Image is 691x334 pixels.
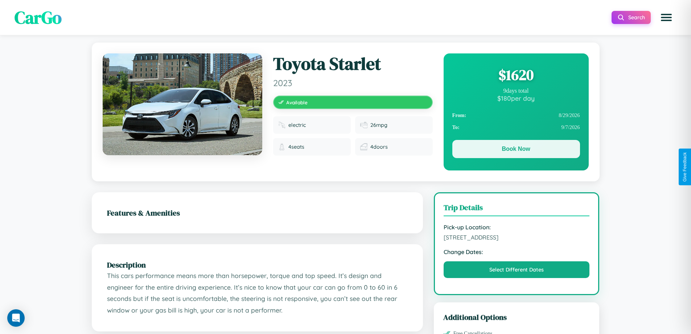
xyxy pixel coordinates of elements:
[452,112,466,118] strong: From:
[107,208,408,218] h2: Features & Amenities
[444,248,590,255] strong: Change Dates:
[443,312,590,322] h3: Additional Options
[452,121,580,133] div: 9 / 7 / 2026
[273,53,433,75] h1: Toyota Starlet
[452,65,580,85] div: $ 1620
[452,109,580,121] div: 8 / 29 / 2026
[628,14,645,21] span: Search
[286,99,308,105] span: Available
[107,270,408,316] p: This cars performance means more than horsepower, torque and top speed. It’s design and engineer ...
[278,143,285,150] img: Seats
[370,144,388,150] span: 4 doors
[360,143,367,150] img: Doors
[656,7,676,28] button: Open menu
[452,94,580,102] div: $ 180 per day
[278,121,285,129] img: Fuel type
[452,88,580,94] div: 9 days total
[612,11,651,24] button: Search
[103,53,262,155] img: Toyota Starlet 2023
[107,259,408,270] h2: Description
[7,309,25,327] div: Open Intercom Messenger
[288,144,304,150] span: 4 seats
[15,5,62,29] span: CarGo
[370,122,387,128] span: 26 mpg
[444,261,590,278] button: Select Different Dates
[452,140,580,158] button: Book Now
[273,77,433,88] span: 2023
[682,152,687,182] div: Give Feedback
[360,121,367,129] img: Fuel efficiency
[288,122,306,128] span: electric
[444,224,590,231] strong: Pick-up Location:
[444,234,590,241] span: [STREET_ADDRESS]
[444,202,590,216] h3: Trip Details
[452,124,460,130] strong: To:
